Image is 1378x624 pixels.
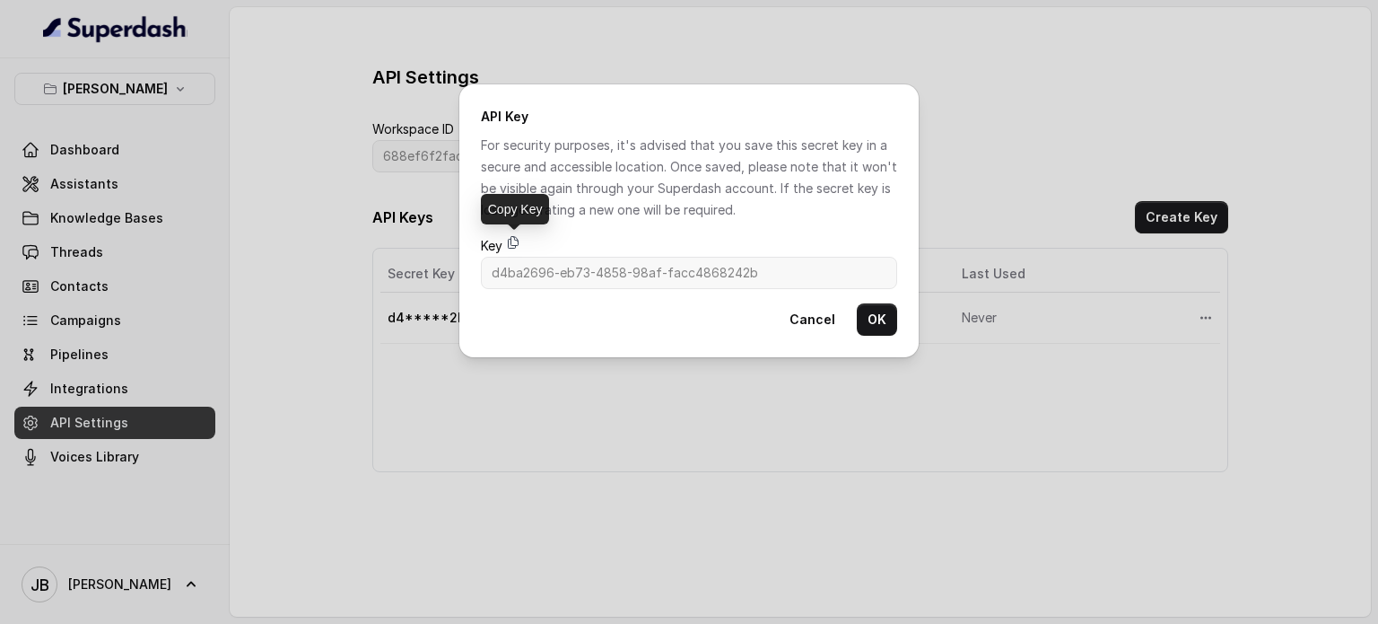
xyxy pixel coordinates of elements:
p: For security purposes, it's advised that you save this secret key in a secure and accessible loca... [481,135,897,221]
h2: API Key [481,106,897,127]
div: Copy Key [481,194,550,224]
label: Key [481,235,502,257]
button: Cancel [779,303,846,336]
button: OK [857,303,897,336]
